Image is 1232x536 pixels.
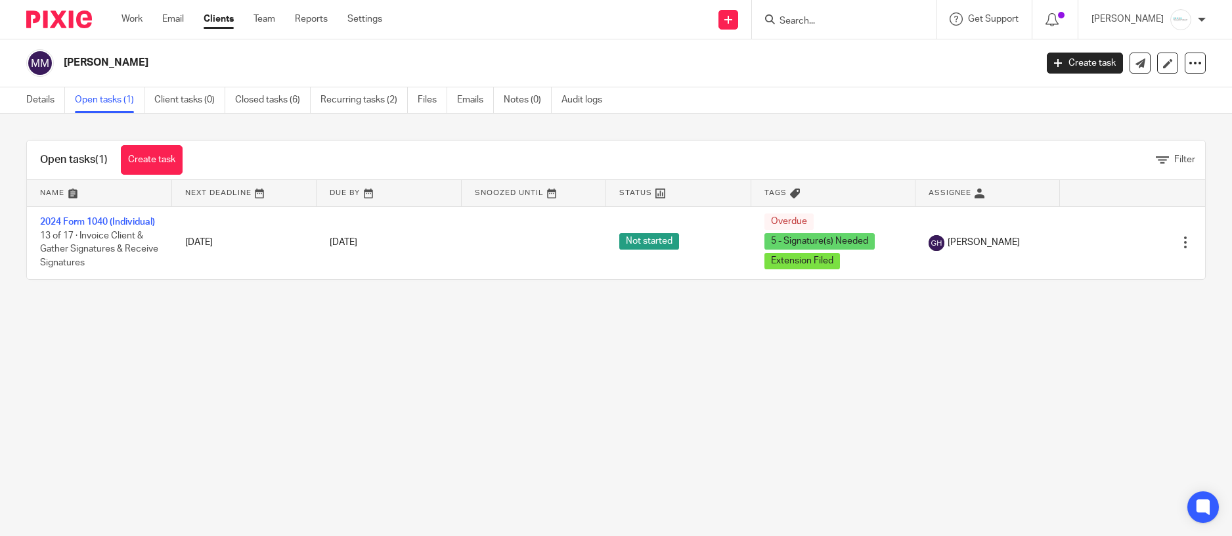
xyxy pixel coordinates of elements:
a: Client tasks (0) [154,87,225,113]
span: Tags [764,189,787,196]
a: Clients [204,12,234,26]
a: Closed tasks (6) [235,87,311,113]
a: Team [253,12,275,26]
span: Status [619,189,652,196]
a: Recurring tasks (2) [320,87,408,113]
a: Details [26,87,65,113]
a: Settings [347,12,382,26]
span: [PERSON_NAME] [948,236,1020,249]
a: Create task [121,145,183,175]
span: Not started [619,233,679,250]
span: Extension Filed [764,253,840,269]
a: Open tasks (1) [75,87,144,113]
td: [DATE] [172,206,317,279]
h1: Open tasks [40,153,108,167]
span: Filter [1174,155,1195,164]
a: Reports [295,12,328,26]
a: Emails [457,87,494,113]
a: Create task [1047,53,1123,74]
img: _Logo.png [1170,9,1191,30]
span: Overdue [764,213,814,230]
a: 2024 Form 1040 (Individual) [40,217,155,227]
a: Email [162,12,184,26]
span: (1) [95,154,108,165]
span: [DATE] [330,238,357,247]
h2: [PERSON_NAME] [64,56,835,70]
a: Files [418,87,447,113]
img: svg%3E [26,49,54,77]
a: Notes (0) [504,87,552,113]
span: 5 - Signature(s) Needed [764,233,875,250]
p: [PERSON_NAME] [1091,12,1164,26]
img: Pixie [26,11,92,28]
img: svg%3E [929,235,944,251]
span: Snoozed Until [475,189,544,196]
input: Search [778,16,896,28]
a: Work [121,12,143,26]
span: Get Support [968,14,1019,24]
a: Audit logs [561,87,612,113]
span: 13 of 17 · Invoice Client & Gather Signatures & Receive Signatures [40,231,158,267]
